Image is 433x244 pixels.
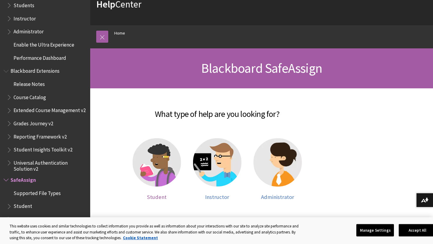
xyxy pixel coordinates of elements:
[133,138,181,200] a: Student help Student
[123,235,158,240] a: More information about your privacy, opens in a new tab
[14,118,53,127] span: Grades Journey v2
[201,60,322,76] span: Blackboard SafeAssign
[253,138,302,187] img: Administrator help
[147,194,167,200] span: Student
[14,188,61,196] span: Supported File Types
[261,194,294,200] span: Administrator
[14,27,44,35] span: Administrator
[133,138,181,187] img: Student help
[253,138,302,200] a: Administrator help Administrator
[11,175,36,183] span: SafeAssign
[356,224,394,236] button: Manage Settings
[4,175,87,237] nav: Book outline for Blackboard SafeAssign
[96,100,338,120] h2: What type of help are you looking for?
[14,40,74,48] span: Enable the Ultra Experience
[14,0,34,8] span: Students
[14,14,36,22] span: Instructor
[14,158,86,172] span: Universal Authentication Solution v2
[14,214,36,222] span: Instructor
[14,145,72,153] span: Student Insights Toolkit v2
[114,29,125,37] a: Home
[14,201,32,209] span: Student
[14,79,45,87] span: Release Notes
[193,138,241,187] img: Instructor help
[205,194,229,200] span: Instructor
[10,223,303,241] div: This website uses cookies and similar technologies to collect information you provide as well as ...
[14,53,66,61] span: Performance Dashboard
[11,66,60,74] span: Blackboard Extensions
[14,92,46,100] span: Course Catalog
[14,132,67,140] span: Reporting Framework v2
[14,105,86,114] span: Extended Course Management v2
[4,66,87,172] nav: Book outline for Blackboard Extensions
[193,138,241,200] a: Instructor help Instructor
